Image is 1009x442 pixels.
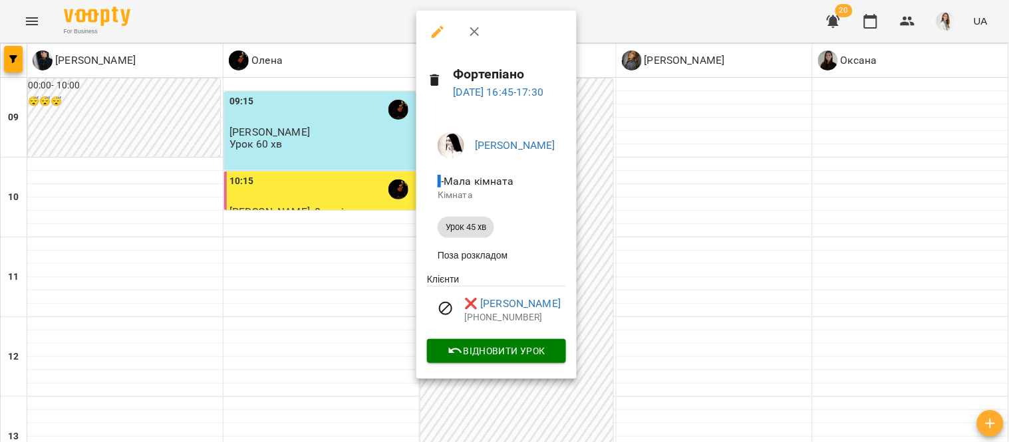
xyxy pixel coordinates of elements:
svg: Візит скасовано [438,300,454,316]
span: Урок 45 хв [438,221,494,233]
a: [DATE] 16:45-17:30 [454,86,544,98]
li: Поза розкладом [427,243,566,267]
a: ❌ [PERSON_NAME] [464,296,561,312]
button: Відновити урок [427,339,566,363]
img: 94df570c6b04cf293bf68df9fdd850d3.jpg [438,132,464,159]
span: - Мала кімната [438,175,517,187]
p: [PHONE_NUMBER] [464,311,566,324]
span: Відновити урок [438,343,555,359]
ul: Клієнти [427,273,566,339]
p: Кімната [438,189,555,202]
h6: Фортепіано [454,64,566,84]
a: [PERSON_NAME] [475,139,555,152]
